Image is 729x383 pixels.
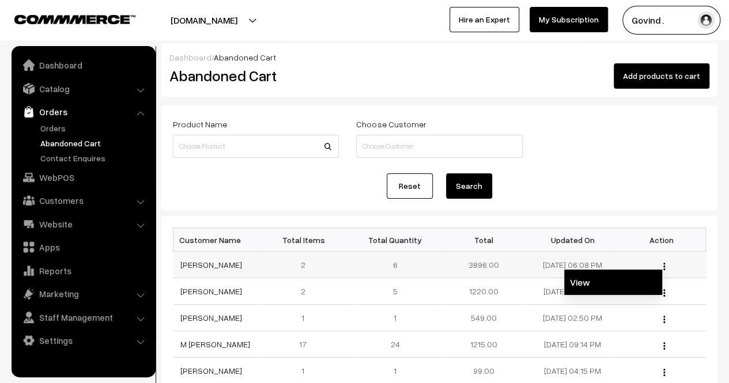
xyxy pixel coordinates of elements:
td: 6 [351,252,440,278]
td: 5 [351,278,440,305]
a: Marketing [14,283,152,304]
th: Total Quantity [351,228,440,252]
button: Search [446,173,492,199]
img: user [697,12,715,29]
button: Add products to cart [614,63,709,89]
button: Govind . [622,6,720,35]
a: Dashboard [14,55,152,75]
div: / [169,51,709,63]
a: [PERSON_NAME] [180,313,242,323]
a: Orders [37,122,152,134]
a: Settings [14,330,152,351]
a: COMMMERCE [14,12,115,25]
td: 2 [262,252,351,278]
h2: Abandoned Cart [169,67,338,85]
a: [PERSON_NAME] [180,286,242,296]
td: [DATE] 06:59 PM [528,278,617,305]
td: [DATE] 06:08 PM [528,252,617,278]
label: Product Name [173,118,227,130]
td: 24 [351,331,440,358]
label: Choose Customer [356,118,426,130]
a: Dashboard [169,52,211,62]
td: 17 [262,331,351,358]
th: Customer Name [173,228,262,252]
th: Updated On [528,228,617,252]
a: My Subscription [530,7,608,32]
span: Abandoned Cart [214,52,276,62]
a: Contact Enquires [37,152,152,164]
td: 1220.00 [440,278,528,305]
td: 1 [262,305,351,331]
input: Choose Customer [356,135,522,158]
a: Orders [14,101,152,122]
a: Reset [387,173,433,199]
a: WebPOS [14,167,152,188]
td: [DATE] 02:50 PM [528,305,617,331]
a: Customers [14,190,152,211]
th: Action [617,228,706,252]
td: [DATE] 09:14 PM [528,331,617,358]
img: Menu [663,316,665,323]
button: [DOMAIN_NAME] [130,6,278,35]
td: 3896.00 [440,252,528,278]
img: Menu [663,289,665,297]
img: COMMMERCE [14,15,135,24]
td: 2 [262,278,351,305]
a: Catalog [14,78,152,99]
a: M [PERSON_NAME] [180,339,250,349]
input: Choose Product [173,135,339,158]
img: Menu [663,369,665,376]
a: Staff Management [14,307,152,328]
img: Menu [663,342,665,350]
a: [PERSON_NAME] [180,260,242,270]
td: 549.00 [440,305,528,331]
a: Abandoned Cart [37,137,152,149]
a: Hire an Expert [450,7,519,32]
td: 1215.00 [440,331,528,358]
td: 1 [351,305,440,331]
img: Menu [663,263,665,270]
a: Reports [14,260,152,281]
th: Total Items [262,228,351,252]
a: Apps [14,237,152,257]
a: Website [14,214,152,234]
a: View [564,270,662,295]
a: [PERSON_NAME] [180,366,242,376]
th: Total [440,228,528,252]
